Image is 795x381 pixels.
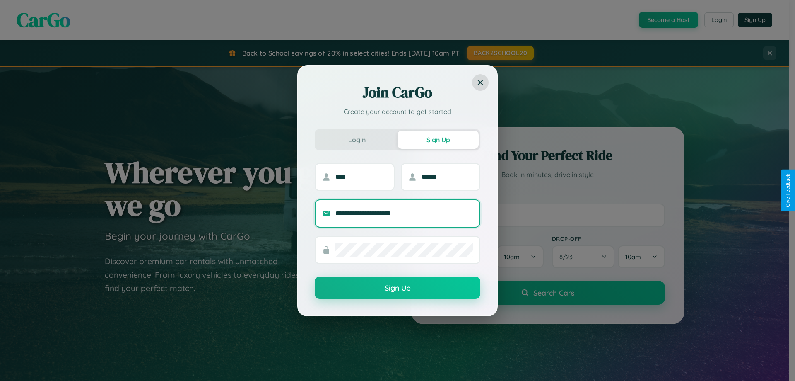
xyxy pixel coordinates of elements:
button: Sign Up [397,131,479,149]
div: Give Feedback [785,174,791,207]
h2: Join CarGo [315,83,480,102]
p: Create your account to get started [315,107,480,116]
button: Login [316,131,397,149]
button: Sign Up [315,277,480,299]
